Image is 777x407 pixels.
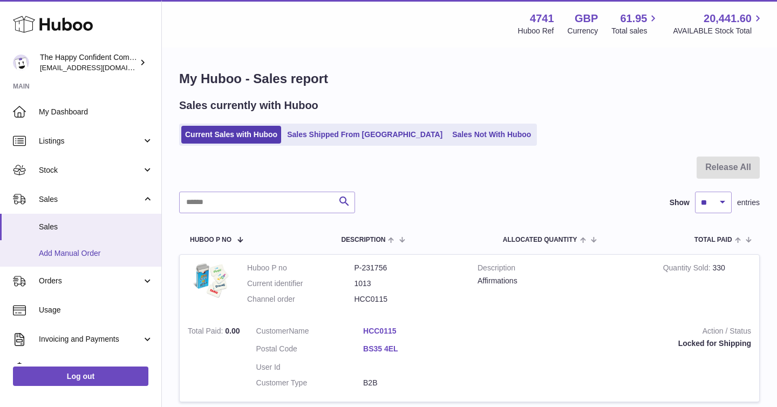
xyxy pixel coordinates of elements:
a: Sales Shipped From [GEOGRAPHIC_DATA] [283,126,446,144]
dt: User Id [256,362,364,372]
span: AVAILABLE Stock Total [673,26,764,36]
dt: Postal Code [256,344,364,357]
dd: HCC0115 [355,294,462,304]
a: BS35 4EL [363,344,471,354]
span: Total sales [611,26,659,36]
div: Affirmations [478,276,647,286]
strong: Description [478,263,647,276]
span: ALLOCATED Quantity [503,236,577,243]
strong: Quantity Sold [663,263,713,275]
span: Listings [39,136,142,146]
dt: Huboo P no [247,263,355,273]
strong: GBP [575,11,598,26]
span: Huboo P no [190,236,231,243]
div: Huboo Ref [518,26,554,36]
a: 61.95 Total sales [611,11,659,36]
span: Orders [39,276,142,286]
strong: 4741 [530,11,554,26]
span: Invoicing and Payments [39,334,142,344]
div: Locked for Shipping [487,338,751,349]
img: contact@happyconfident.com [13,55,29,71]
span: Total paid [694,236,732,243]
span: Sales [39,194,142,205]
a: 20,441.60 AVAILABLE Stock Total [673,11,764,36]
a: Sales Not With Huboo [448,126,535,144]
img: HCM-Affirmations-CardsBox-copy-e1611337751808.png [188,263,231,300]
h1: My Huboo - Sales report [179,70,760,87]
span: Description [341,236,385,243]
span: Add Manual Order [39,248,153,259]
div: Currency [568,26,598,36]
a: HCC0115 [363,326,471,336]
span: My Dashboard [39,107,153,117]
td: 330 [655,255,759,318]
span: 61.95 [620,11,647,26]
span: Cases [39,363,153,374]
div: The Happy Confident Company [40,52,137,73]
dd: B2B [363,378,471,388]
dd: 1013 [355,279,462,289]
dt: Customer Type [256,378,364,388]
dt: Current identifier [247,279,355,289]
h2: Sales currently with Huboo [179,98,318,113]
span: Sales [39,222,153,232]
span: Usage [39,305,153,315]
dt: Channel order [247,294,355,304]
span: Customer [256,327,289,335]
strong: Action / Status [487,326,751,339]
strong: Total Paid [188,327,225,338]
span: 0.00 [225,327,240,335]
label: Show [670,198,690,208]
span: 20,441.60 [704,11,752,26]
dt: Name [256,326,364,339]
span: Stock [39,165,142,175]
span: [EMAIL_ADDRESS][DOMAIN_NAME] [40,63,159,72]
a: Current Sales with Huboo [181,126,281,144]
dd: P-231756 [355,263,462,273]
span: entries [737,198,760,208]
a: Log out [13,367,148,386]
